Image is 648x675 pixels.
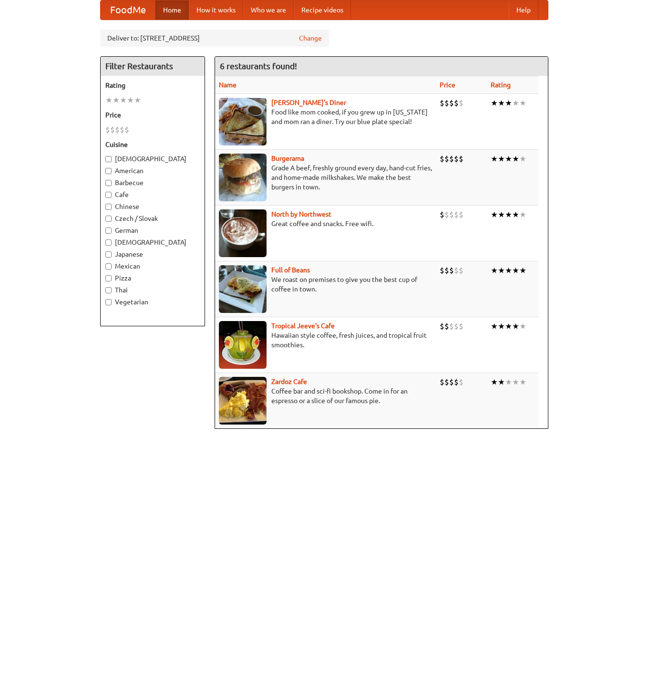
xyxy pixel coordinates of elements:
[498,265,505,276] li: ★
[491,377,498,387] li: ★
[219,81,237,89] a: Name
[105,287,112,293] input: Thai
[498,321,505,332] li: ★
[299,33,322,43] a: Change
[105,275,112,281] input: Pizza
[449,321,454,332] li: $
[105,202,200,211] label: Chinese
[105,192,112,198] input: Cafe
[124,125,129,135] li: $
[105,166,200,176] label: American
[491,321,498,332] li: ★
[105,228,112,234] input: German
[134,95,141,105] li: ★
[120,125,124,135] li: $
[105,125,110,135] li: $
[444,377,449,387] li: $
[219,321,267,369] img: jeeves.jpg
[105,238,200,247] label: [DEMOGRAPHIC_DATA]
[219,107,432,126] p: Food like mom cooked, if you grew up in [US_STATE] and mom ran a diner. Try our blue plate special!
[219,163,432,192] p: Grade A beef, freshly ground every day, hand-cut fries, and home-made milkshakes. We make the bes...
[444,265,449,276] li: $
[498,377,505,387] li: ★
[454,209,459,220] li: $
[105,95,113,105] li: ★
[219,377,267,425] img: zardoz.jpg
[440,321,444,332] li: $
[440,209,444,220] li: $
[115,125,120,135] li: $
[271,322,335,330] a: Tropical Jeeve's Cafe
[101,0,155,20] a: FoodMe
[219,275,432,294] p: We roast on premises to give you the best cup of coffee in town.
[219,154,267,201] img: burgerama.jpg
[105,156,112,162] input: [DEMOGRAPHIC_DATA]
[440,98,444,108] li: $
[505,98,512,108] li: ★
[110,125,115,135] li: $
[509,0,538,20] a: Help
[459,209,463,220] li: $
[454,265,459,276] li: $
[444,98,449,108] li: $
[127,95,134,105] li: ★
[105,239,112,246] input: [DEMOGRAPHIC_DATA]
[105,110,200,120] h5: Price
[105,226,200,235] label: German
[105,140,200,149] h5: Cuisine
[120,95,127,105] li: ★
[105,251,112,258] input: Japanese
[271,266,310,274] a: Full of Beans
[512,209,519,220] li: ★
[519,321,526,332] li: ★
[105,81,200,90] h5: Rating
[512,98,519,108] li: ★
[105,263,112,270] input: Mexican
[105,285,200,295] label: Thai
[105,273,200,283] label: Pizza
[459,321,463,332] li: $
[505,321,512,332] li: ★
[219,219,432,228] p: Great coffee and snacks. Free wifi.
[271,210,331,218] a: North by Northwest
[440,377,444,387] li: $
[498,154,505,164] li: ★
[512,377,519,387] li: ★
[459,154,463,164] li: $
[440,81,455,89] a: Price
[155,0,189,20] a: Home
[189,0,243,20] a: How it works
[219,209,267,257] img: north.jpg
[271,99,346,106] a: [PERSON_NAME]'s Diner
[444,321,449,332] li: $
[440,265,444,276] li: $
[105,178,200,187] label: Barbecue
[491,265,498,276] li: ★
[219,98,267,145] img: sallys.jpg
[505,154,512,164] li: ★
[449,377,454,387] li: $
[105,299,112,305] input: Vegetarian
[220,62,297,71] ng-pluralize: 6 restaurants found!
[454,377,459,387] li: $
[519,377,526,387] li: ★
[105,214,200,223] label: Czech / Slovak
[454,321,459,332] li: $
[512,321,519,332] li: ★
[219,265,267,313] img: beans.jpg
[271,155,304,162] b: Burgerama
[459,265,463,276] li: $
[505,377,512,387] li: ★
[243,0,294,20] a: Who we are
[105,180,112,186] input: Barbecue
[491,154,498,164] li: ★
[271,378,307,385] b: Zardoz Cafe
[105,297,200,307] label: Vegetarian
[100,30,329,47] div: Deliver to: [STREET_ADDRESS]
[512,265,519,276] li: ★
[444,154,449,164] li: $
